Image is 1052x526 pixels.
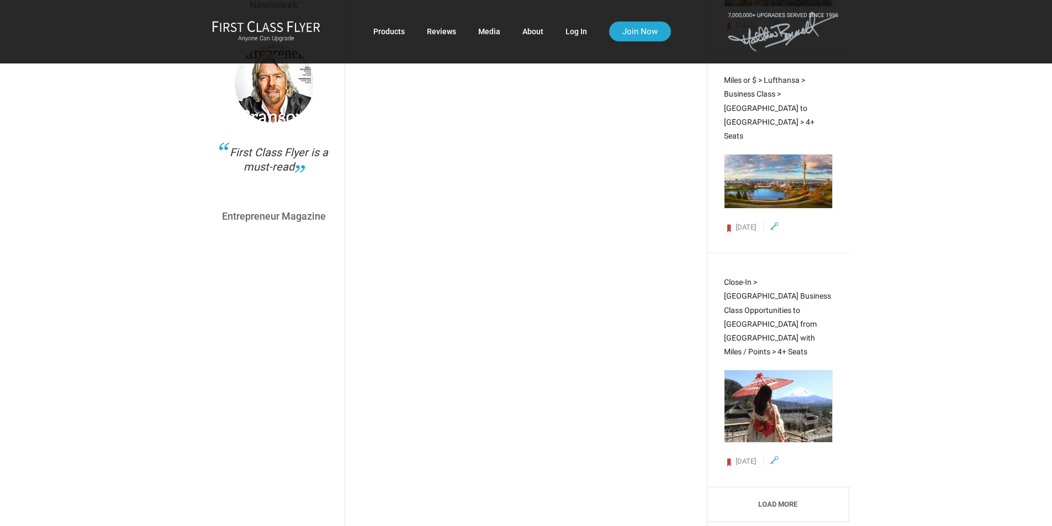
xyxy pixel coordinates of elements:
div: First Class Flyer is a must-read [220,145,328,200]
img: First Class Flyer [212,20,320,32]
span: Close-In > [GEOGRAPHIC_DATA] Business Class Opportunities to [GEOGRAPHIC_DATA] from [GEOGRAPHIC_D... [724,278,831,356]
a: Close-In > [GEOGRAPHIC_DATA] Business Class Opportunities to [GEOGRAPHIC_DATA] from [GEOGRAPHIC_D... [724,275,832,465]
img: Entrepreneur.jpeg [235,45,313,123]
a: Miles or $ > Lufthansa > Business Class > ‎[GEOGRAPHIC_DATA] to [GEOGRAPHIC_DATA] > 4+ Seats [DATE] [724,73,832,231]
a: Media [478,22,500,41]
a: Reviews [427,22,456,41]
span: [DATE] [736,457,756,465]
a: Products [373,22,405,41]
small: Anyone Can Upgrade [212,35,320,42]
span: [DATE] [736,223,756,231]
p: Entrepreneur Magazine [220,211,328,221]
a: Log In [565,22,587,41]
a: First Class FlyerAnyone Can Upgrade [212,20,320,42]
span: Miles or $ > Lufthansa > Business Class > ‎[GEOGRAPHIC_DATA] to [GEOGRAPHIC_DATA] > 4+ Seats [724,76,815,140]
a: Load More [707,487,849,522]
a: About [522,22,543,41]
a: Join Now [609,22,671,41]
